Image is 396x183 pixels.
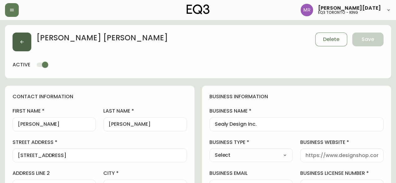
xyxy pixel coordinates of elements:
[209,139,293,146] label: business type
[318,11,358,14] h5: eq3 toronto - king
[36,33,168,46] h2: [PERSON_NAME] [PERSON_NAME]
[13,93,187,100] h4: contact information
[209,170,293,177] label: business email
[187,4,210,14] img: logo
[300,170,383,177] label: business license number
[13,61,30,68] h4: active
[301,4,313,16] img: 433a7fc21d7050a523c0a08e44de74d9
[103,170,187,177] label: city
[323,36,339,43] span: Delete
[315,33,347,46] button: Delete
[209,108,384,114] label: business name
[318,6,381,11] span: [PERSON_NAME][DATE]
[103,108,187,114] label: last name
[209,93,384,100] h4: business information
[13,108,96,114] label: first name
[13,170,96,177] label: address line 2
[306,152,378,158] input: https://www.designshop.com
[300,139,383,146] label: business website
[13,139,187,146] label: street address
